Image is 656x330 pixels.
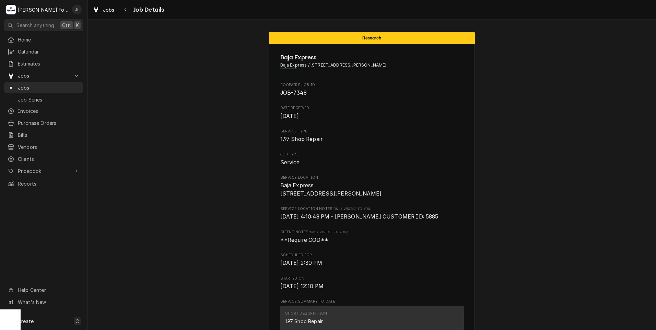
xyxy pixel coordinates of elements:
a: Job Series [4,94,83,105]
div: Scheduled For [280,252,464,267]
span: K [76,22,79,29]
span: Search anything [16,22,54,29]
div: Client Information [280,53,464,74]
span: Client Notes [280,229,464,235]
span: [object Object] [280,236,464,244]
span: Reports [18,180,80,187]
a: Go to What's New [4,296,83,308]
span: 1.97 Shop Repair [280,136,323,142]
div: [object Object] [280,229,464,244]
a: Clients [4,153,83,165]
a: Bills [4,129,83,141]
span: [DATE] 12:10 PM [280,283,324,290]
span: Ctrl [62,22,71,29]
span: (Only Visible to You) [308,230,347,234]
span: Pricebook [18,167,70,175]
div: Short Description [285,311,327,316]
span: Research [362,36,381,40]
span: Scheduled For [280,252,464,258]
div: Service Type [280,129,464,143]
span: Address [280,62,464,68]
span: Roopairs Job ID [280,82,464,88]
a: Reports [4,178,83,189]
span: Service Type [280,135,464,143]
span: Calendar [18,48,80,55]
span: Date Received [280,105,464,111]
div: 1.97 Shop Repair [285,318,323,325]
span: (Only Visible to You) [332,207,371,211]
span: Home [18,36,80,43]
div: Jeff Debigare (109)'s Avatar [72,5,82,14]
div: M [6,5,16,14]
span: JOB-7348 [280,90,307,96]
span: Job Details [131,5,164,14]
a: Calendar [4,46,83,57]
a: Go to Pricebook [4,165,83,177]
span: Service Location Notes [280,206,464,212]
div: Job Type [280,152,464,166]
span: Service [280,159,300,166]
a: Home [4,34,83,45]
span: Purchase Orders [18,119,80,127]
span: Create [18,318,34,324]
a: Jobs [4,82,83,93]
span: Baja Express [STREET_ADDRESS][PERSON_NAME] [280,182,382,197]
div: Roopairs Job ID [280,82,464,97]
a: Vendors [4,141,83,153]
span: Started On [280,282,464,291]
div: Status [269,32,475,44]
div: [PERSON_NAME] Food Equipment Service [18,6,68,13]
span: Bills [18,131,80,139]
button: Navigate back [120,4,131,15]
span: Service Location [280,175,464,180]
span: Scheduled For [280,259,464,267]
span: C [75,318,79,325]
span: Service Location [280,181,464,198]
span: Job Series [18,96,80,103]
a: Estimates [4,58,83,69]
a: Purchase Orders [4,117,83,129]
span: [object Object] [280,213,464,221]
span: Started On [280,276,464,281]
span: Clients [18,155,80,163]
span: Roopairs Job ID [280,89,464,97]
span: What's New [18,298,79,306]
span: [DATE] 4:10:48 PM - [PERSON_NAME] CUSTOMER ID: 5885 [280,213,438,220]
div: Date Received [280,105,464,120]
span: Service Type [280,129,464,134]
span: Jobs [103,6,115,13]
div: [object Object] [280,206,464,221]
div: Started On [280,276,464,291]
span: Vendors [18,143,80,151]
div: Marshall Food Equipment Service's Avatar [6,5,16,14]
a: Jobs [90,4,117,15]
span: Estimates [18,60,80,67]
span: Service Summary To Date [280,299,464,304]
span: Job Type [280,152,464,157]
span: Jobs [18,72,70,79]
span: Help Center [18,286,79,294]
button: Search anythingCtrlK [4,19,83,31]
span: Invoices [18,107,80,115]
span: [DATE] [280,113,299,119]
span: [DATE] 2:30 PM [280,260,322,266]
a: Go to Jobs [4,70,83,81]
span: Name [280,53,464,62]
a: Invoices [4,105,83,117]
span: Jobs [18,84,80,91]
a: Go to Help Center [4,284,83,296]
span: Date Received [280,112,464,120]
div: J( [72,5,82,14]
div: Service Location [280,175,464,198]
span: Job Type [280,158,464,167]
